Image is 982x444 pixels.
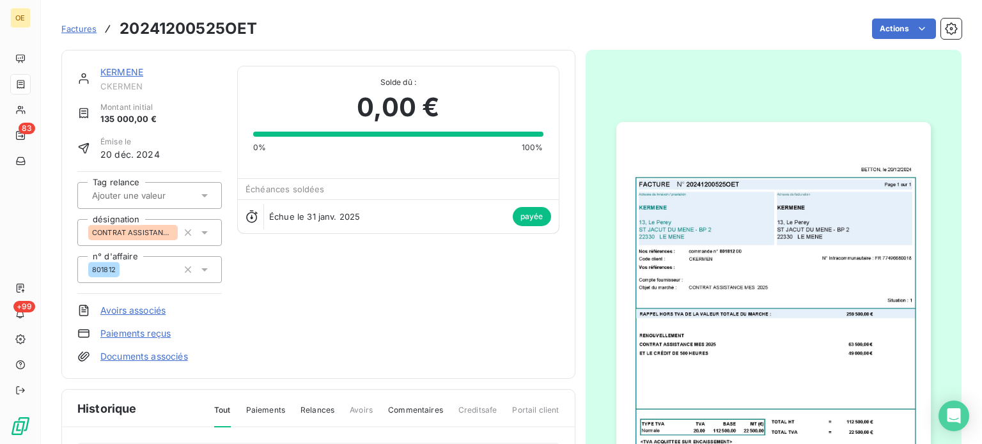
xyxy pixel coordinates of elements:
[91,190,219,201] input: Ajouter une valeur
[100,81,222,91] span: CKERMEN
[357,88,439,126] span: 0,00 €
[92,229,174,236] span: CONTRAT ASSISTANCE MES 2025 7J7 / 2000H
[253,77,543,88] span: Solde dû :
[388,404,443,426] span: Commentaires
[100,304,166,317] a: Avoirs associés
[269,211,360,222] span: Échue le 31 janv. 2025
[61,24,97,34] span: Factures
[300,404,334,426] span: Relances
[214,404,231,427] span: Tout
[246,404,285,426] span: Paiements
[100,113,157,126] span: 135 000,00 €
[100,350,188,363] a: Documents associés
[77,400,137,417] span: Historique
[10,8,31,28] div: OE
[245,184,325,194] span: Échéances soldées
[939,401,969,431] div: Open Intercom Messenger
[458,404,497,426] span: Creditsafe
[120,17,257,40] h3: 20241200525OET
[253,142,266,153] span: 0%
[19,123,35,134] span: 83
[522,142,543,153] span: 100%
[350,404,373,426] span: Avoirs
[100,327,171,340] a: Paiements reçus
[10,416,31,436] img: Logo LeanPay
[513,207,551,226] span: payée
[61,22,97,35] a: Factures
[13,301,35,312] span: +99
[100,66,143,77] a: KERMENE
[92,266,116,273] span: 801812
[100,136,160,148] span: Émise le
[100,102,157,113] span: Montant initial
[100,148,160,161] span: 20 déc. 2024
[872,19,936,39] button: Actions
[512,404,559,426] span: Portail client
